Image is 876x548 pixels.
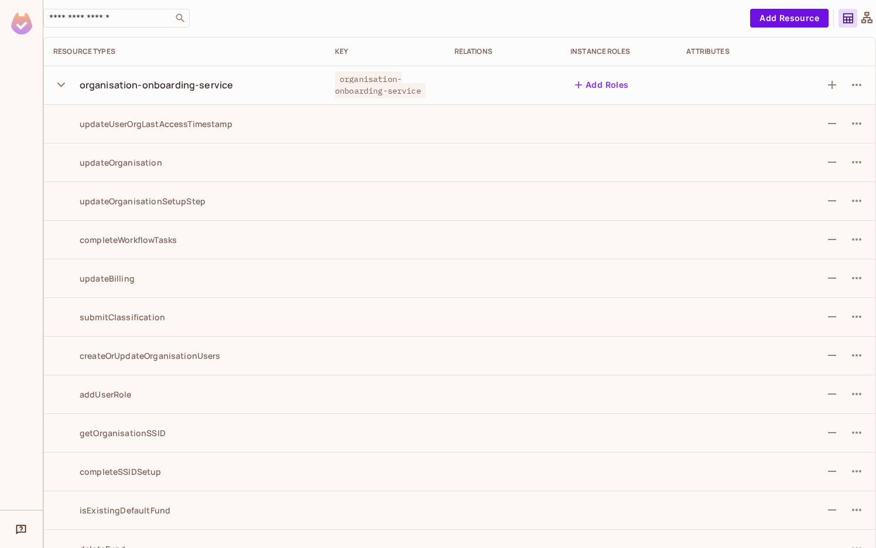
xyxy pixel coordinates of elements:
[53,234,177,245] div: completeWorkflowTasks
[80,78,234,91] div: organisation-onboarding-service
[570,76,634,94] button: Add Roles
[686,47,783,56] div: Attributes
[11,13,32,35] img: SReyMgAAAABJRU5ErkJggg==
[53,350,221,361] div: createOrUpdateOrganisationUsers
[53,118,232,129] div: updateUserOrgLastAccessTimestamp
[53,273,135,284] div: updateBilling
[570,47,668,56] div: Instance roles
[53,47,316,56] div: Resource Types
[8,518,35,541] div: Help & Updates
[454,47,552,56] div: Relations
[335,47,436,56] div: Key
[750,9,829,28] button: Add Resource
[335,71,426,98] span: organisation-onboarding-service
[53,157,162,168] div: updateOrganisation
[53,311,165,323] div: submitClassification
[53,505,170,516] div: isExistingDefaultFund
[53,389,132,400] div: addUserRole
[53,466,162,477] div: completeSSIDSetup
[53,196,206,207] div: updateOrganisationSetupStep
[53,427,166,439] div: getOrganisationSSID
